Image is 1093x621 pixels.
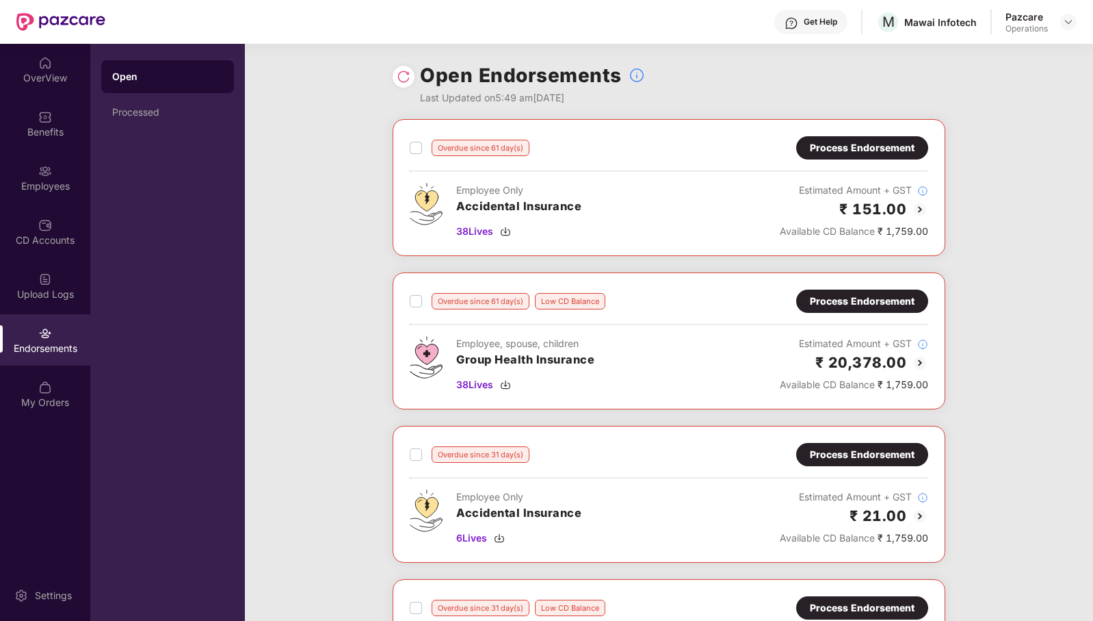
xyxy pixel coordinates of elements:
div: Overdue since 31 day(s) [432,446,529,463]
div: Settings [31,589,76,603]
img: svg+xml;base64,PHN2ZyBpZD0iQmVuZWZpdHMiIHhtbG5zPSJodHRwOi8vd3d3LnczLm9yZy8yMDAwL3N2ZyIgd2lkdGg9Ij... [38,110,52,124]
img: svg+xml;base64,PHN2ZyBpZD0iQmFjay0yMHgyMCIgeG1sbnM9Imh0dHA6Ly93d3cudzMub3JnLzIwMDAvc3ZnIiB3aWR0aD... [912,201,928,218]
img: svg+xml;base64,PHN2ZyBpZD0iVXBsb2FkX0xvZ3MiIGRhdGEtbmFtZT0iVXBsb2FkIExvZ3MiIHhtbG5zPSJodHRwOi8vd3... [38,273,52,286]
img: svg+xml;base64,PHN2ZyBpZD0iSW5mb18tXzMyeDMyIiBkYXRhLW5hbWU9IkluZm8gLSAzMngzMiIgeG1sbnM9Imh0dHA6Ly... [917,339,928,350]
div: Employee, spouse, children [456,336,594,351]
div: Estimated Amount + GST [780,490,928,505]
div: Process Endorsement [810,447,914,462]
img: svg+xml;base64,PHN2ZyBpZD0iRG93bmxvYWQtMzJ4MzIiIHhtbG5zPSJodHRwOi8vd3d3LnczLm9yZy8yMDAwL3N2ZyIgd2... [494,533,505,544]
div: Get Help [804,16,837,27]
h2: ₹ 21.00 [850,505,907,527]
h2: ₹ 20,378.00 [815,351,907,374]
h3: Accidental Insurance [456,198,581,216]
img: New Pazcare Logo [16,13,105,31]
div: Overdue since 31 day(s) [432,600,529,616]
span: 6 Lives [456,531,487,546]
div: Mawai Infotech [904,16,977,29]
div: Operations [1005,23,1048,34]
img: svg+xml;base64,PHN2ZyBpZD0iRG93bmxvYWQtMzJ4MzIiIHhtbG5zPSJodHRwOi8vd3d3LnczLm9yZy8yMDAwL3N2ZyIgd2... [500,379,511,390]
div: ₹ 1,759.00 [780,377,928,392]
h2: ₹ 151.00 [839,198,906,220]
div: Estimated Amount + GST [780,336,928,351]
div: Process Endorsement [810,294,914,309]
img: svg+xml;base64,PHN2ZyBpZD0iTXlfT3JkZXJzIiBkYXRhLW5hbWU9Ik15IE9yZGVycyIgeG1sbnM9Imh0dHA6Ly93d3cudz... [38,381,52,394]
div: ₹ 1,759.00 [780,224,928,239]
div: Overdue since 61 day(s) [432,140,529,156]
h3: Accidental Insurance [456,505,581,522]
img: svg+xml;base64,PHN2ZyBpZD0iSW5mb18tXzMyeDMyIiBkYXRhLW5hbWU9IkluZm8gLSAzMngzMiIgeG1sbnM9Imh0dHA6Ly... [629,67,645,84]
img: svg+xml;base64,PHN2ZyBpZD0iSG9tZSIgeG1sbnM9Imh0dHA6Ly93d3cudzMub3JnLzIwMDAvc3ZnIiB3aWR0aD0iMjAiIG... [38,56,52,70]
img: svg+xml;base64,PHN2ZyBpZD0iQ0RfQWNjb3VudHMiIGRhdGEtbmFtZT0iQ0QgQWNjb3VudHMiIHhtbG5zPSJodHRwOi8vd3... [38,218,52,232]
h3: Group Health Insurance [456,351,594,369]
img: svg+xml;base64,PHN2ZyBpZD0iSW5mb18tXzMyeDMyIiBkYXRhLW5hbWU9IkluZm8gLSAzMngzMiIgeG1sbnM9Imh0dHA6Ly... [917,492,928,503]
div: Overdue since 61 day(s) [432,293,529,309]
img: svg+xml;base64,PHN2ZyBpZD0iSW5mb18tXzMyeDMyIiBkYXRhLW5hbWU9IkluZm8gLSAzMngzMiIgeG1sbnM9Imh0dHA6Ly... [917,186,928,197]
div: Low CD Balance [535,600,605,616]
img: svg+xml;base64,PHN2ZyBpZD0iRG93bmxvYWQtMzJ4MzIiIHhtbG5zPSJodHRwOi8vd3d3LnczLm9yZy8yMDAwL3N2ZyIgd2... [500,226,511,237]
div: ₹ 1,759.00 [780,531,928,546]
div: Low CD Balance [535,293,605,309]
img: svg+xml;base64,PHN2ZyBpZD0iSGVscC0zMngzMiIgeG1sbnM9Imh0dHA6Ly93d3cudzMub3JnLzIwMDAvc3ZnIiB3aWR0aD... [785,16,798,30]
span: M [882,14,895,30]
div: Employee Only [456,183,581,198]
span: Available CD Balance [780,225,875,237]
img: svg+xml;base64,PHN2ZyB4bWxucz0iaHR0cDovL3d3dy53My5vcmcvMjAwMC9zdmciIHdpZHRoPSI0OS4zMjEiIGhlaWdodD... [410,490,443,532]
span: Available CD Balance [780,379,875,390]
span: 38 Lives [456,224,493,239]
div: Process Endorsement [810,140,914,155]
img: svg+xml;base64,PHN2ZyBpZD0iQmFjay0yMHgyMCIgeG1sbnM9Imh0dHA6Ly93d3cudzMub3JnLzIwMDAvc3ZnIiB3aWR0aD... [912,355,928,371]
img: svg+xml;base64,PHN2ZyB4bWxucz0iaHR0cDovL3d3dy53My5vcmcvMjAwMC9zdmciIHdpZHRoPSI0Ny43MTQiIGhlaWdodD... [410,336,443,379]
div: Processed [112,107,223,118]
img: svg+xml;base64,PHN2ZyBpZD0iRW1wbG95ZWVzIiB4bWxucz0iaHR0cDovL3d3dy53My5vcmcvMjAwMC9zdmciIHdpZHRoPS... [38,164,52,178]
div: Process Endorsement [810,600,914,616]
img: svg+xml;base64,PHN2ZyBpZD0iRW5kb3JzZW1lbnRzIiB4bWxucz0iaHR0cDovL3d3dy53My5vcmcvMjAwMC9zdmciIHdpZH... [38,327,52,340]
img: svg+xml;base64,PHN2ZyB4bWxucz0iaHR0cDovL3d3dy53My5vcmcvMjAwMC9zdmciIHdpZHRoPSI0OS4zMjEiIGhlaWdodD... [410,183,443,225]
div: Last Updated on 5:49 am[DATE] [420,90,645,105]
div: Pazcare [1005,10,1048,23]
img: svg+xml;base64,PHN2ZyBpZD0iQmFjay0yMHgyMCIgeG1sbnM9Imh0dHA6Ly93d3cudzMub3JnLzIwMDAvc3ZnIiB3aWR0aD... [912,508,928,524]
div: Estimated Amount + GST [780,183,928,198]
img: svg+xml;base64,PHN2ZyBpZD0iU2V0dGluZy0yMHgyMCIgeG1sbnM9Imh0dHA6Ly93d3cudzMub3JnLzIwMDAvc3ZnIiB3aW... [14,589,28,603]
span: Available CD Balance [780,532,875,544]
span: 38 Lives [456,377,493,392]
div: Open [112,70,223,84]
img: svg+xml;base64,PHN2ZyBpZD0iRHJvcGRvd24tMzJ4MzIiIHhtbG5zPSJodHRwOi8vd3d3LnczLm9yZy8yMDAwL3N2ZyIgd2... [1063,16,1074,27]
h1: Open Endorsements [420,60,622,90]
img: svg+xml;base64,PHN2ZyBpZD0iUmVsb2FkLTMyeDMyIiB4bWxucz0iaHR0cDovL3d3dy53My5vcmcvMjAwMC9zdmciIHdpZH... [397,70,410,84]
div: Employee Only [456,490,581,505]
